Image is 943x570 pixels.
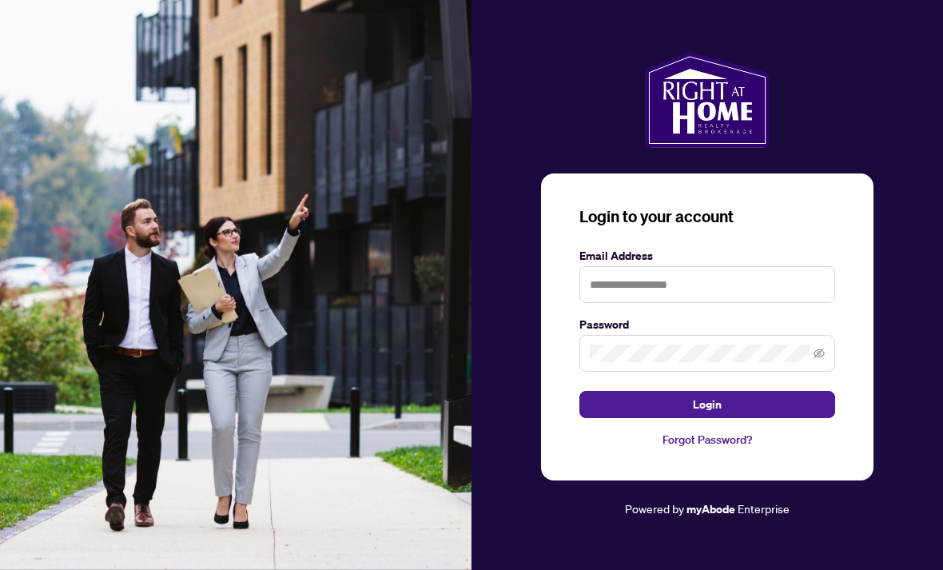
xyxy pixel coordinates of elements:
[814,348,825,359] span: eye-invisible
[579,205,835,228] h3: Login to your account
[693,392,722,417] span: Login
[579,391,835,418] button: Login
[738,501,790,516] span: Enterprise
[686,500,735,518] a: myAbode
[579,247,835,265] label: Email Address
[579,316,835,333] label: Password
[625,501,684,516] span: Powered by
[645,52,769,148] img: ma-logo
[579,431,835,448] a: Forgot Password?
